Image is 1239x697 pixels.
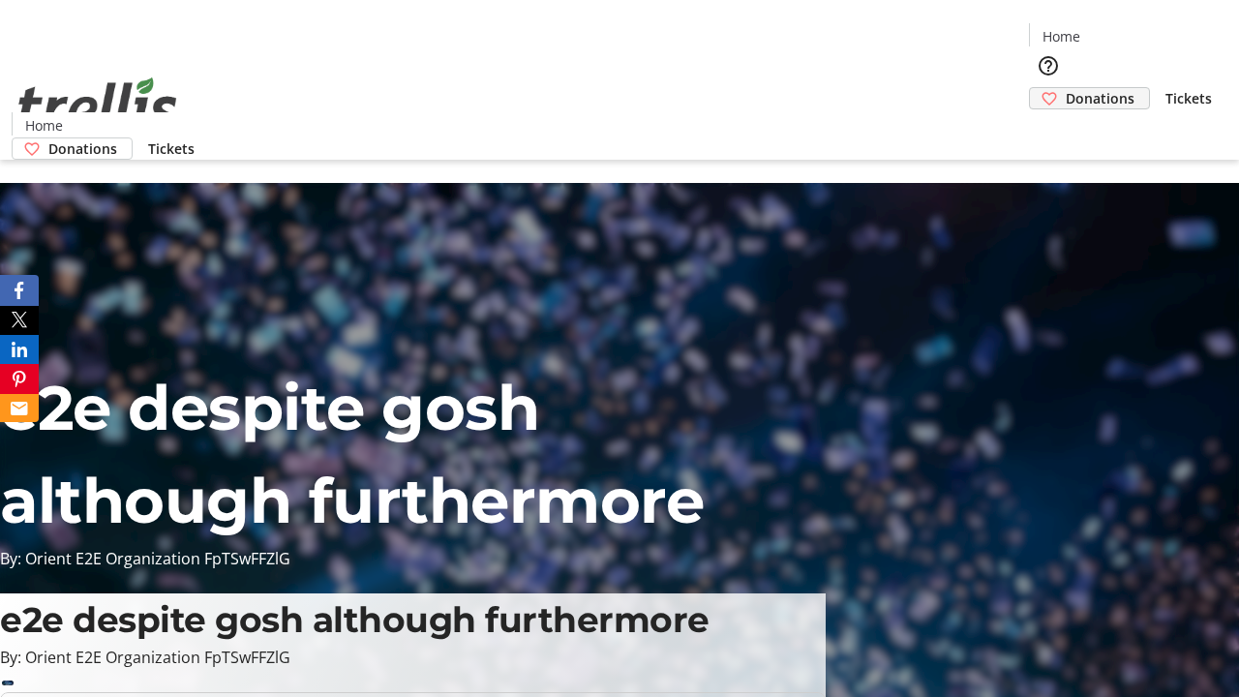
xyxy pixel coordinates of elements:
[148,138,195,159] span: Tickets
[1150,88,1227,108] a: Tickets
[1029,109,1068,148] button: Cart
[1043,26,1080,46] span: Home
[12,56,184,153] img: Orient E2E Organization FpTSwFFZlG's Logo
[48,138,117,159] span: Donations
[13,115,75,136] a: Home
[1029,46,1068,85] button: Help
[12,137,133,160] a: Donations
[1030,26,1092,46] a: Home
[133,138,210,159] a: Tickets
[1029,87,1150,109] a: Donations
[1066,88,1134,108] span: Donations
[25,115,63,136] span: Home
[1165,88,1212,108] span: Tickets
